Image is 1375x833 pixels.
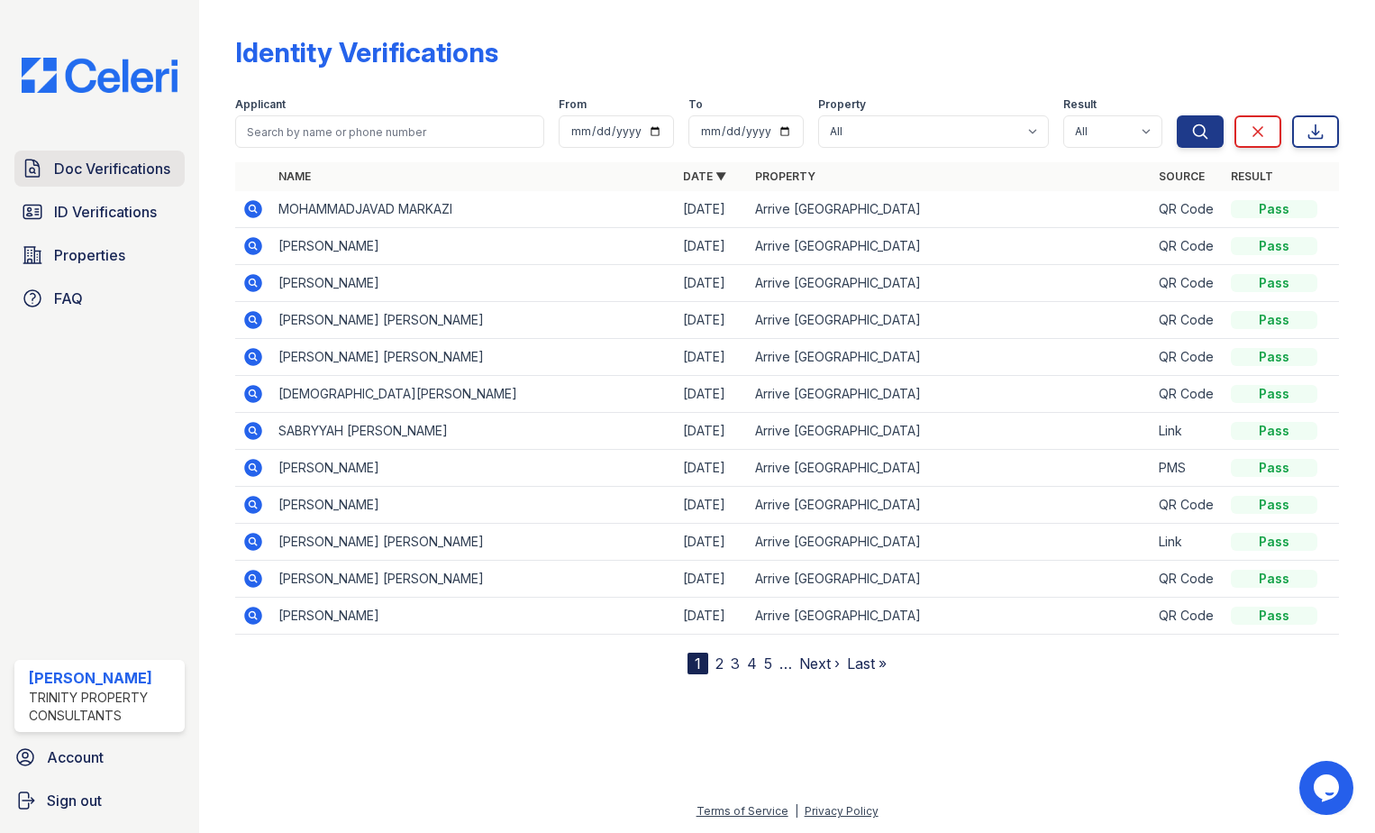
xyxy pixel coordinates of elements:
a: Account [7,739,192,775]
td: Arrive [GEOGRAPHIC_DATA] [748,228,1152,265]
div: Pass [1231,496,1317,514]
a: Next › [799,654,840,673]
td: QR Code [1152,302,1224,339]
td: [DATE] [676,561,748,598]
td: [DATE] [676,487,748,524]
span: Properties [54,244,125,266]
td: Arrive [GEOGRAPHIC_DATA] [748,561,1152,598]
a: Date ▼ [683,169,726,183]
span: Account [47,746,104,768]
td: [DATE] [676,376,748,413]
td: [PERSON_NAME] [PERSON_NAME] [271,302,676,339]
td: QR Code [1152,561,1224,598]
td: [PERSON_NAME] [271,487,676,524]
span: … [779,653,792,674]
td: Arrive [GEOGRAPHIC_DATA] [748,339,1152,376]
a: Last » [847,654,887,673]
a: Doc Verifications [14,151,185,187]
div: [PERSON_NAME] [29,667,178,689]
td: QR Code [1152,191,1224,228]
a: Properties [14,237,185,273]
span: FAQ [54,288,83,309]
div: Pass [1231,570,1317,588]
a: FAQ [14,280,185,316]
div: Pass [1231,422,1317,440]
div: Pass [1231,237,1317,255]
span: Doc Verifications [54,158,170,179]
td: [DATE] [676,228,748,265]
a: Result [1231,169,1273,183]
td: [DATE] [676,265,748,302]
a: 4 [747,654,757,673]
label: Result [1063,97,1097,112]
td: QR Code [1152,265,1224,302]
a: Privacy Policy [805,804,879,818]
div: 1 [687,653,708,674]
div: Pass [1231,200,1317,218]
td: Arrive [GEOGRAPHIC_DATA] [748,376,1152,413]
a: Name [278,169,311,183]
div: Pass [1231,459,1317,477]
td: Arrive [GEOGRAPHIC_DATA] [748,598,1152,635]
td: Arrive [GEOGRAPHIC_DATA] [748,302,1152,339]
td: [PERSON_NAME] [PERSON_NAME] [271,339,676,376]
div: Trinity Property Consultants [29,689,178,725]
label: To [688,97,703,112]
a: 3 [731,654,740,673]
td: [PERSON_NAME] [PERSON_NAME] [271,561,676,598]
a: Property [755,169,815,183]
td: Arrive [GEOGRAPHIC_DATA] [748,413,1152,450]
span: ID Verifications [54,201,157,223]
label: Property [818,97,866,112]
div: Pass [1231,385,1317,403]
td: [PERSON_NAME] [271,450,676,487]
td: Link [1152,524,1224,561]
td: Arrive [GEOGRAPHIC_DATA] [748,487,1152,524]
div: Pass [1231,348,1317,366]
td: [PERSON_NAME] [PERSON_NAME] [271,524,676,561]
a: 5 [764,654,772,673]
label: From [559,97,587,112]
td: [PERSON_NAME] [271,265,676,302]
td: QR Code [1152,598,1224,635]
div: Pass [1231,533,1317,551]
input: Search by name or phone number [235,115,544,148]
td: Arrive [GEOGRAPHIC_DATA] [748,450,1152,487]
label: Applicant [235,97,286,112]
td: [PERSON_NAME] [271,598,676,635]
td: Arrive [GEOGRAPHIC_DATA] [748,191,1152,228]
td: Link [1152,413,1224,450]
a: Source [1159,169,1205,183]
td: [DATE] [676,598,748,635]
td: [DATE] [676,524,748,561]
td: Arrive [GEOGRAPHIC_DATA] [748,524,1152,561]
td: [DEMOGRAPHIC_DATA][PERSON_NAME] [271,376,676,413]
td: SABRYYAH [PERSON_NAME] [271,413,676,450]
td: [DATE] [676,339,748,376]
td: QR Code [1152,339,1224,376]
div: | [795,804,798,818]
td: QR Code [1152,487,1224,524]
div: Pass [1231,607,1317,625]
td: Arrive [GEOGRAPHIC_DATA] [748,265,1152,302]
a: Sign out [7,783,192,819]
a: 2 [715,654,724,673]
td: QR Code [1152,376,1224,413]
td: [DATE] [676,450,748,487]
div: Pass [1231,274,1317,292]
a: ID Verifications [14,194,185,230]
img: CE_Logo_Blue-a8612792a0a2168367f1c8372b55b34899dd931a85d93a1a3d3e32e68fde9ad4.png [7,58,192,93]
td: [DATE] [676,413,748,450]
td: [PERSON_NAME] [271,228,676,265]
td: MOHAMMADJAVAD MARKAZI [271,191,676,228]
div: Pass [1231,311,1317,329]
td: [DATE] [676,302,748,339]
td: PMS [1152,450,1224,487]
iframe: chat widget [1299,761,1357,815]
td: [DATE] [676,191,748,228]
div: Identity Verifications [235,36,498,69]
span: Sign out [47,790,102,811]
a: Terms of Service [697,804,788,818]
td: QR Code [1152,228,1224,265]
